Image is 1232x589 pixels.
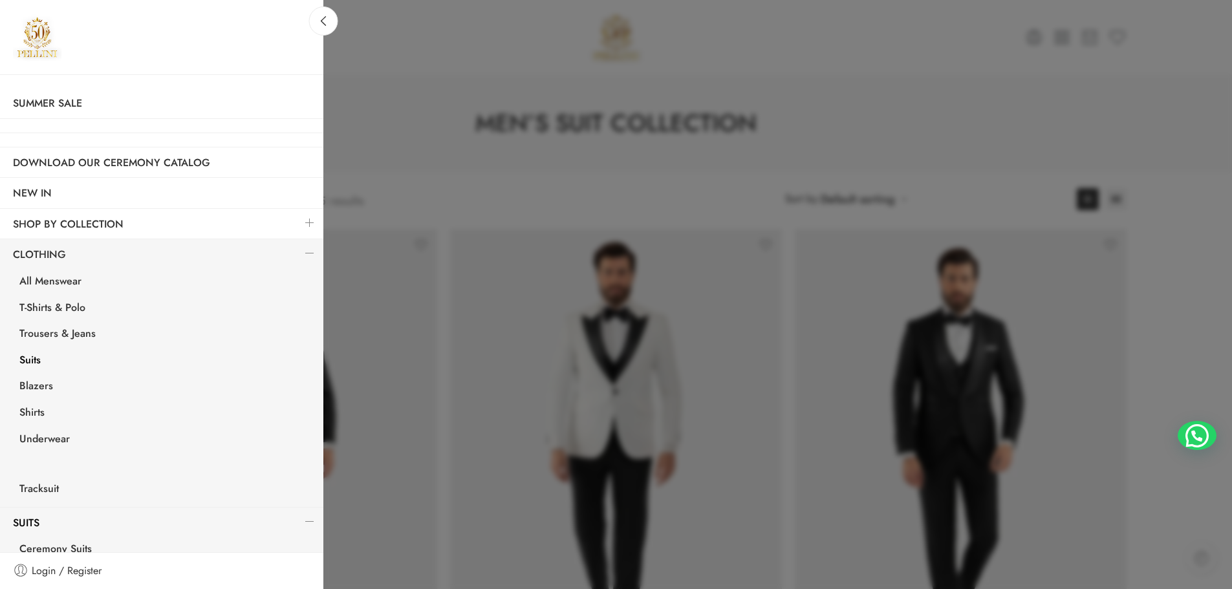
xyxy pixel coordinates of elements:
[6,270,323,296] a: All Menswear
[6,348,323,375] a: Suits
[13,13,61,61] a: Pellini -
[6,467,323,477] a: <a href="https://pellini-collection.com/men-shop/menswear/tracksuit/">Tracksuit</a>
[6,427,323,454] a: Underwear
[6,477,323,504] a: Tracksuit
[13,562,310,579] a: Login / Register
[6,296,323,323] a: T-Shirts & Polo
[6,322,323,348] a: Trousers & Jeans
[6,401,323,427] a: Shirts
[6,374,323,401] a: Blazers
[13,13,61,61] img: Pellini
[6,537,323,564] a: Ceremony Suits
[32,562,102,579] span: Login / Register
